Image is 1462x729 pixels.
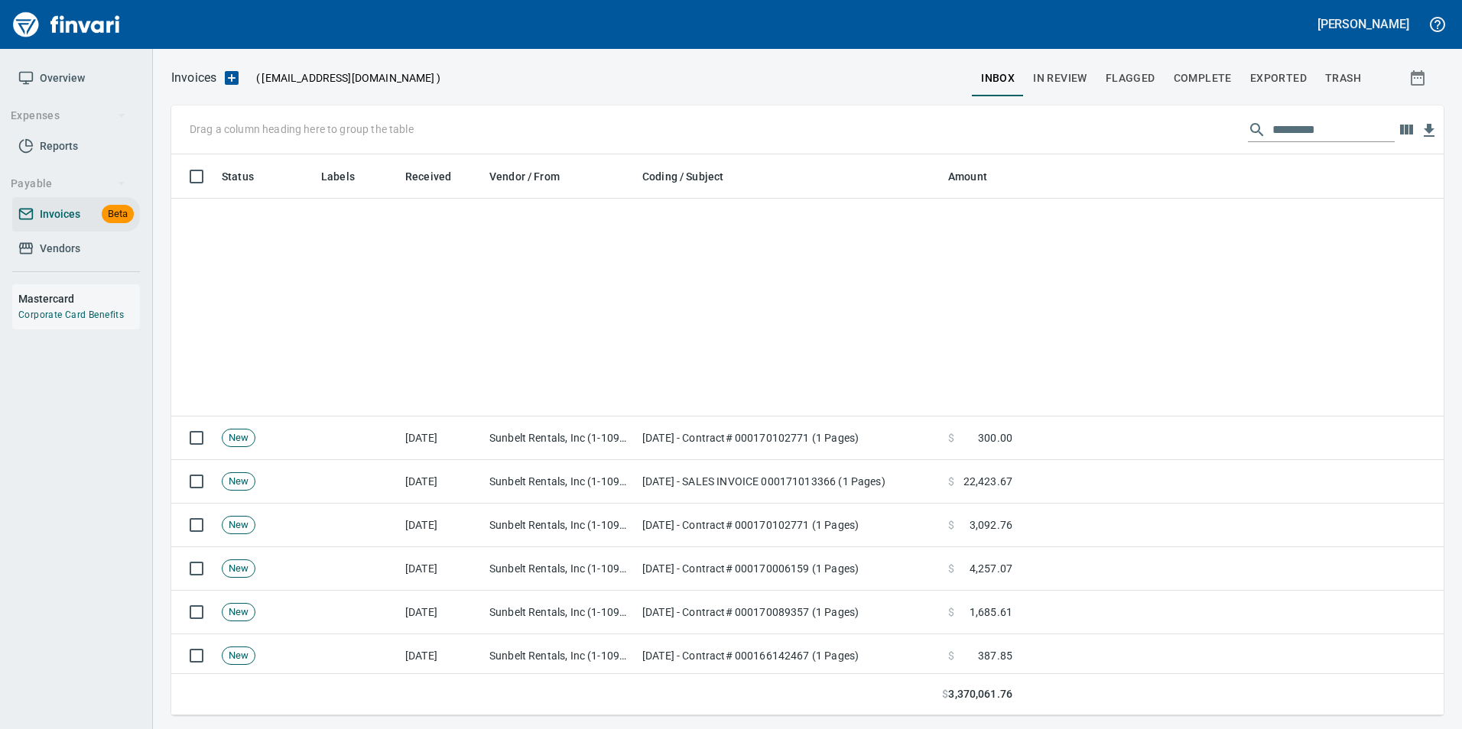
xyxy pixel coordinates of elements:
h6: Mastercard [18,290,140,307]
span: Vendor / From [489,167,580,186]
td: [DATE] [399,416,483,460]
span: Complete [1174,69,1232,88]
span: Status [222,167,254,186]
span: Amount [948,167,987,186]
span: New [223,562,255,576]
td: Sunbelt Rentals, Inc (1-10986) [483,416,636,460]
nav: breadcrumb [171,69,216,87]
span: New [223,475,255,489]
p: ( ) [247,70,440,86]
span: Vendors [40,239,80,258]
span: Flagged [1106,69,1155,88]
a: Reports [12,129,140,164]
button: Upload an Invoice [216,69,247,87]
span: Received [405,167,451,186]
h5: [PERSON_NAME] [1317,16,1409,32]
button: Expenses [5,102,132,130]
span: Vendor / From [489,167,560,186]
td: [DATE] [399,460,483,504]
a: Overview [12,61,140,96]
td: [DATE] [399,547,483,591]
span: $ [948,517,954,533]
span: 22,423.67 [963,474,1012,489]
span: Amount [948,167,1007,186]
button: Show invoices within a particular date range [1395,64,1444,92]
td: Sunbelt Rentals, Inc (1-10986) [483,460,636,504]
p: Drag a column heading here to group the table [190,122,414,137]
span: Overview [40,69,85,88]
td: [DATE] - Contract# 000170102771 (1 Pages) [636,416,942,460]
td: Sunbelt Rentals, Inc (1-10986) [483,591,636,634]
span: Status [222,167,274,186]
td: Sunbelt Rentals, Inc (1-10986) [483,504,636,547]
span: 300.00 [978,430,1012,446]
td: [DATE] - Contract# 000170102771 (1 Pages) [636,504,942,547]
span: 387.85 [978,648,1012,663]
span: 3,092.76 [970,517,1012,533]
span: $ [948,474,954,489]
span: Payable [11,174,126,193]
span: New [223,605,255,620]
span: Invoices [40,205,80,224]
td: Sunbelt Rentals, Inc (1-10986) [483,547,636,591]
span: Labels [321,167,375,186]
span: 3,370,061.76 [948,686,1012,702]
span: New [223,431,255,446]
span: Labels [321,167,355,186]
td: [DATE] - Contract# 000166142467 (1 Pages) [636,634,942,678]
span: Beta [102,206,134,223]
span: Reports [40,137,78,156]
p: Invoices [171,69,216,87]
td: [DATE] - Contract# 000170089357 (1 Pages) [636,591,942,634]
span: New [223,649,255,663]
button: [PERSON_NAME] [1314,12,1413,36]
span: $ [942,686,948,702]
span: New [223,518,255,533]
button: Download Table [1418,119,1441,142]
span: $ [948,430,954,446]
span: In Review [1033,69,1087,88]
td: [DATE] [399,634,483,678]
span: Exported [1250,69,1307,88]
span: $ [948,561,954,576]
span: Expenses [11,106,126,125]
span: Coding / Subject [642,167,723,186]
span: Received [405,167,471,186]
a: Corporate Card Benefits [18,309,124,320]
td: [DATE] [399,591,483,634]
td: Sunbelt Rentals, Inc (1-10986) [483,634,636,678]
span: Coding / Subject [642,167,743,186]
span: 1,685.61 [970,604,1012,620]
span: inbox [981,69,1015,88]
td: [DATE] - SALES INVOICE 000171013366 (1 Pages) [636,460,942,504]
img: Finvari [9,6,124,43]
span: $ [948,648,954,663]
td: [DATE] [399,504,483,547]
span: [EMAIL_ADDRESS][DOMAIN_NAME] [260,70,436,86]
span: 4,257.07 [970,561,1012,576]
span: $ [948,604,954,620]
button: Choose columns to display [1395,118,1418,141]
button: Payable [5,170,132,198]
span: trash [1325,69,1361,88]
a: Vendors [12,232,140,266]
a: InvoicesBeta [12,197,140,232]
td: [DATE] - Contract# 000170006159 (1 Pages) [636,547,942,591]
